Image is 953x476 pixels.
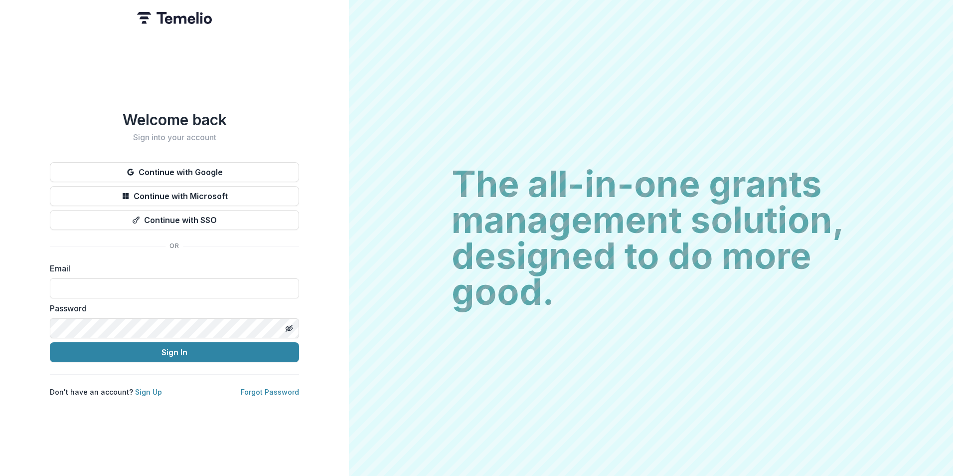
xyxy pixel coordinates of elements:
a: Forgot Password [241,388,299,396]
label: Email [50,262,293,274]
h2: Sign into your account [50,133,299,142]
button: Sign In [50,342,299,362]
button: Toggle password visibility [281,320,297,336]
img: Temelio [137,12,212,24]
button: Continue with Microsoft [50,186,299,206]
button: Continue with SSO [50,210,299,230]
h1: Welcome back [50,111,299,129]
a: Sign Up [135,388,162,396]
p: Don't have an account? [50,387,162,397]
label: Password [50,302,293,314]
button: Continue with Google [50,162,299,182]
